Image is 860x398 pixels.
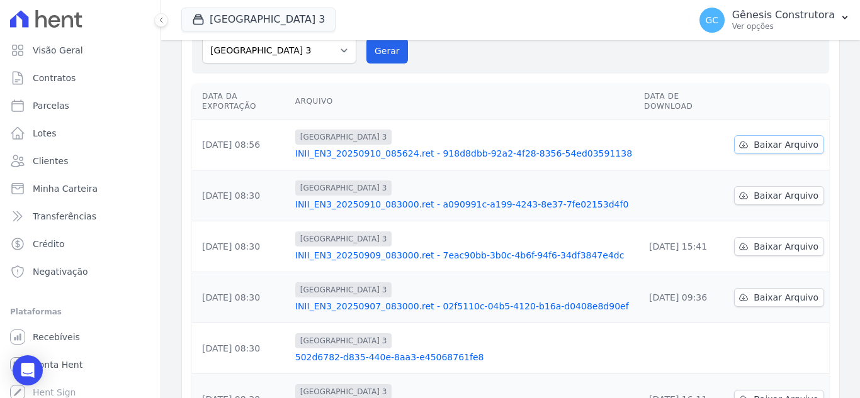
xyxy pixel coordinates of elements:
span: Clientes [33,155,68,167]
span: Recebíveis [33,331,80,343]
span: Baixar Arquivo [754,138,818,151]
span: [GEOGRAPHIC_DATA] 3 [295,130,392,145]
span: Parcelas [33,99,69,112]
td: [DATE] 08:30 [192,323,290,374]
a: Visão Geral [5,38,156,63]
button: [GEOGRAPHIC_DATA] 3 [181,8,336,31]
span: Baixar Arquivo [754,291,818,304]
span: Negativação [33,265,88,278]
span: GC [705,16,718,25]
a: Lotes [5,121,156,146]
a: Negativação [5,259,156,284]
a: Baixar Arquivo [734,135,824,154]
td: [DATE] 08:56 [192,119,290,170]
td: [DATE] 08:30 [192,170,290,221]
a: Transferências [5,204,156,229]
a: Parcelas [5,93,156,118]
a: INII_EN3_20250910_083000.ret - a090991c-a199-4243-8e37-7fe02153d4f0 [295,198,634,211]
span: Baixar Arquivo [754,240,818,253]
span: [GEOGRAPHIC_DATA] 3 [295,231,392,246]
th: Data de Download [639,84,729,119]
a: INII_EN3_20250910_085624.ret - 918d8dbb-92a2-4f28-8356-54ed03591138 [295,147,634,160]
a: Minha Carteira [5,176,156,201]
td: [DATE] 09:36 [639,272,729,323]
span: [GEOGRAPHIC_DATA] 3 [295,333,392,348]
td: [DATE] 08:30 [192,221,290,272]
span: Transferências [33,210,96,223]
p: Ver opções [732,21,835,31]
button: Gerar [366,38,408,64]
a: Baixar Arquivo [734,186,824,205]
a: Recebíveis [5,324,156,350]
a: 502d6782-d835-440e-8aa3-e45068761fe8 [295,351,634,363]
a: Contratos [5,65,156,91]
a: Crédito [5,231,156,257]
span: [GEOGRAPHIC_DATA] 3 [295,180,392,196]
a: INII_EN3_20250907_083000.ret - 02f5110c-04b5-4120-b16a-d0408e8d90ef [295,300,634,312]
th: Data da Exportação [192,84,290,119]
a: Baixar Arquivo [734,237,824,256]
a: Conta Hent [5,352,156,377]
p: Gênesis Construtora [732,9,835,21]
td: [DATE] 15:41 [639,221,729,272]
td: [DATE] 08:30 [192,272,290,323]
th: Arquivo [290,84,639,119]
span: Contratos [33,72,76,84]
span: [GEOGRAPHIC_DATA] 3 [295,282,392,297]
button: GC Gênesis Construtora Ver opções [689,3,860,38]
a: INII_EN3_20250909_083000.ret - 7eac90bb-3b0c-4b6f-94f6-34df3847e4dc [295,249,634,262]
span: Baixar Arquivo [754,189,818,202]
a: Baixar Arquivo [734,288,824,307]
div: Plataformas [10,304,150,319]
span: Conta Hent [33,358,82,371]
div: Open Intercom Messenger [13,355,43,385]
span: Minha Carteira [33,182,98,195]
a: Clientes [5,148,156,174]
span: Lotes [33,127,57,140]
span: Visão Geral [33,44,83,57]
span: Crédito [33,238,65,250]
